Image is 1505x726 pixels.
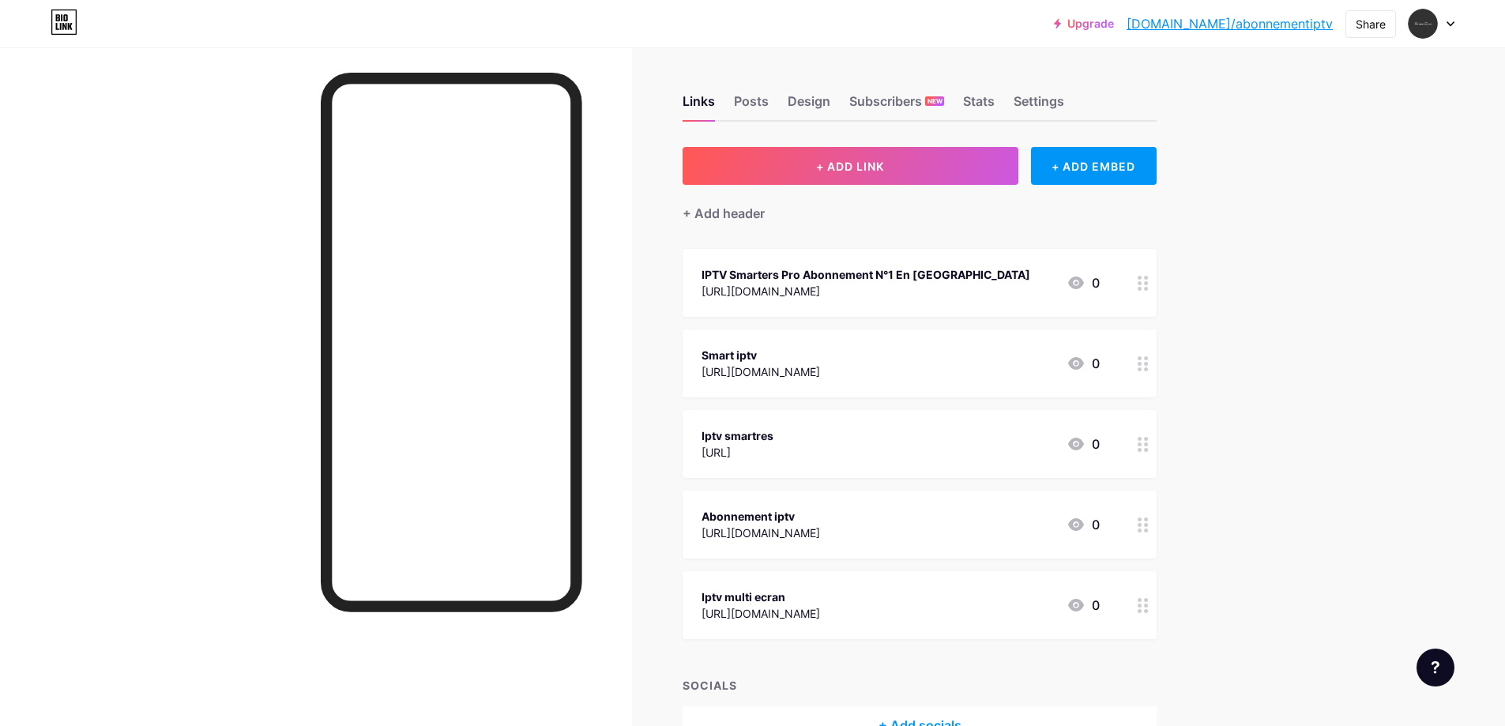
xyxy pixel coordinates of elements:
div: Design [788,92,830,120]
div: + ADD EMBED [1031,147,1157,185]
div: Iptv multi ecran [702,589,820,605]
span: + ADD LINK [816,160,884,173]
div: 0 [1067,273,1100,292]
div: SOCIALS [683,677,1157,694]
div: Settings [1014,92,1064,120]
button: + ADD LINK [683,147,1018,185]
div: [URL] [702,444,773,461]
div: Iptv smartres [702,427,773,444]
div: [URL][DOMAIN_NAME] [702,283,1030,299]
span: NEW [927,96,943,106]
div: 0 [1067,354,1100,373]
div: Stats [963,92,995,120]
div: + Add header [683,204,765,223]
div: Smart iptv [702,347,820,363]
div: 0 [1067,596,1100,615]
div: [URL][DOMAIN_NAME] [702,525,820,541]
div: Abonnement iptv [702,508,820,525]
a: Upgrade [1054,17,1114,30]
div: [URL][DOMAIN_NAME] [702,605,820,622]
div: IPTV Smarters Pro Abonnement N°1 En [GEOGRAPHIC_DATA] [702,266,1030,283]
div: Posts [734,92,769,120]
img: abonnementiptv [1408,9,1438,39]
div: Share [1356,16,1386,32]
div: Subscribers [849,92,944,120]
div: 0 [1067,434,1100,453]
div: [URL][DOMAIN_NAME] [702,363,820,380]
div: 0 [1067,515,1100,534]
a: [DOMAIN_NAME]/abonnementiptv [1127,14,1333,33]
div: Links [683,92,715,120]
